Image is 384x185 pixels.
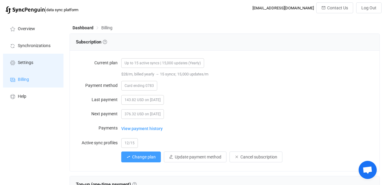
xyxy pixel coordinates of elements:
button: Change plan [121,152,161,162]
img: syncpenguin.svg [5,6,45,14]
span: Dashboard [73,25,93,30]
span: Billing [18,77,29,82]
span: data sync platform [46,8,78,12]
button: Contact Us [316,2,353,13]
span: 376.32 USD on [DATE] [121,109,164,119]
label: Payment method [76,79,121,91]
a: Open chat [359,161,377,179]
label: Active sync profiles [76,137,121,149]
span: Subscription [76,39,107,45]
span: $28/m, billed yearly → 15 syncs; 15,000 updates/m [121,72,208,76]
button: Log Out [356,2,382,13]
label: Current plan [76,57,121,69]
span: Overview [18,27,35,31]
div: Breadcrumb [73,26,112,30]
span: Change plan [132,155,156,159]
span: Card ending 0783 [121,81,157,91]
button: Cancel subscription [229,152,282,162]
a: Overview [3,20,63,37]
a: Help [3,88,63,104]
a: |data sync platform [5,5,78,14]
span: Help [18,94,26,99]
div: [EMAIL_ADDRESS][DOMAIN_NAME] [252,6,314,10]
span: Log Out [361,5,376,10]
button: Update payment method [164,152,226,162]
span: View payment history [121,123,163,135]
span: Billing [101,25,112,30]
span: Settings [18,60,33,65]
span: 12/15 [121,138,138,148]
span: | [45,5,46,14]
a: Billing [3,71,63,88]
label: Next payment [76,108,121,120]
span: Update payment method [175,155,221,159]
span: Cancel subscription [240,155,277,159]
span: Synchronizations [18,43,50,48]
a: Settings [3,54,63,71]
label: Payments [76,122,121,134]
a: Synchronizations [3,37,63,54]
span: Contact Us [327,5,348,10]
span: Up to 15 active syncs | 15,000 updates (Yearly) [121,58,204,68]
label: Last payment [76,94,121,106]
span: 143.82 USD on [DATE] [121,95,164,105]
